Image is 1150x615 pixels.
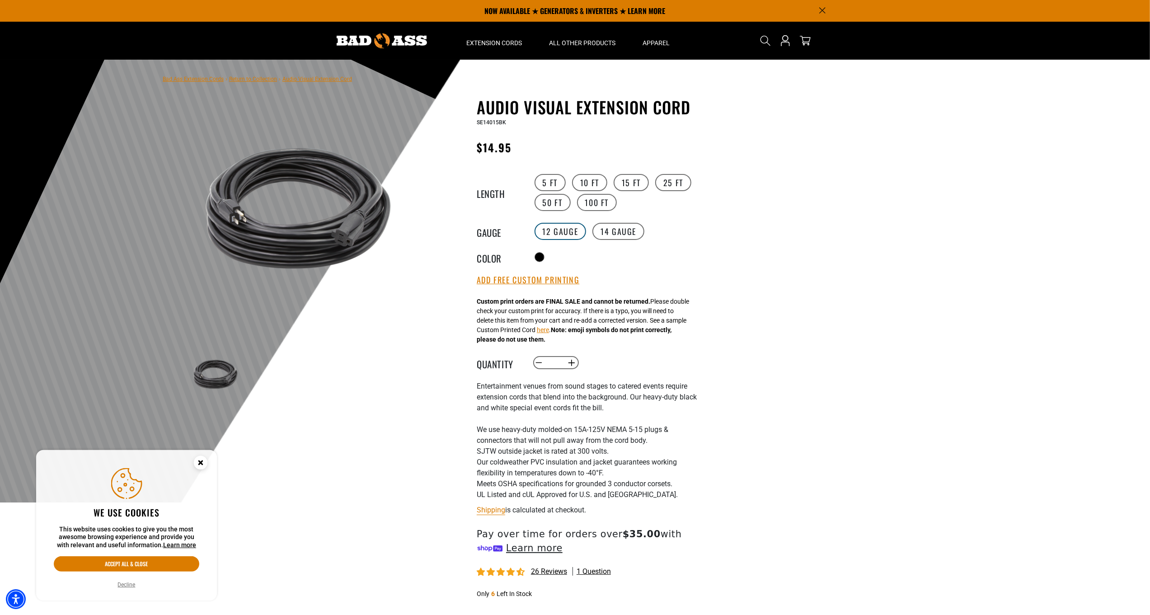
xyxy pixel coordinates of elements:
[536,22,629,60] summary: All Other Products
[535,223,587,240] label: 12 Gauge
[477,297,689,344] div: Please double check your custom print for accuracy. If there is a typo, you will need to delete t...
[453,22,536,60] summary: Extension Cords
[531,567,567,576] span: 26 reviews
[115,580,138,589] button: Decline
[477,590,489,597] span: Only
[477,326,671,343] strong: Note: emoji symbols do not print correctly, please do not use them.
[477,139,512,155] span: $14.95
[6,589,26,609] div: Accessibility Menu
[36,450,217,601] aside: Cookie Consent
[477,98,698,117] h1: Audio Visual Extension Cord
[477,568,526,577] span: 4.73 stars
[477,357,522,369] label: Quantity
[229,76,277,82] a: Return to Collection
[535,174,566,191] label: 5 FT
[477,225,522,237] legend: Gauge
[337,33,427,48] img: Bad Ass Extension Cords
[54,556,199,572] button: Accept all & close
[549,39,616,47] span: All Other Products
[592,223,644,240] label: 14 Gauge
[225,76,227,82] span: ›
[477,504,698,516] div: is calculated at checkout.
[467,39,522,47] span: Extension Cords
[189,348,242,400] img: black
[477,119,506,126] span: SE14015BK
[577,567,611,577] span: 1 question
[477,251,522,263] legend: Color
[477,457,698,479] li: Our coldweather PVC insulation and jacket guarantees working flexibility in temperatures down to ...
[282,76,352,82] span: Audio Visual Extension Cord
[54,526,199,549] p: This website uses cookies to give you the most awesome browsing experience and provide you with r...
[279,76,281,82] span: ›
[477,489,698,500] li: UL Listed and cUL Approved for U.S. and [GEOGRAPHIC_DATA].
[477,424,698,446] li: We use heavy-duty molded-on 15A-125V NEMA 5-15 plugs & connectors that will not pull away from th...
[497,590,532,597] span: Left In Stock
[537,325,549,335] button: here
[477,275,579,285] button: Add Free Custom Printing
[163,76,224,82] a: Bad Ass Extension Cords
[655,174,691,191] label: 25 FT
[577,194,617,211] label: 100 FT
[54,507,199,518] h2: We use cookies
[477,446,698,457] li: SJTW outside jacket is rated at 300 volts.
[614,174,649,191] label: 15 FT
[643,39,670,47] span: Apparel
[189,99,407,317] img: black
[491,590,495,597] span: 6
[477,298,650,305] strong: Custom print orders are FINAL SALE and cannot be returned.
[477,381,698,500] div: Entertainment venues from sound stages to catered events require extension cords that blend into ...
[535,194,571,211] label: 50 FT
[477,506,505,514] a: Shipping
[163,541,196,549] a: This website uses cookies to give you the most awesome browsing experience and provide you with r...
[477,187,522,198] legend: Length
[163,73,352,84] nav: breadcrumbs
[572,174,607,191] label: 10 FT
[758,33,773,48] summary: Search
[477,479,698,489] li: Meets OSHA specifications for grounded 3 conductor corsets.
[629,22,684,60] summary: Apparel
